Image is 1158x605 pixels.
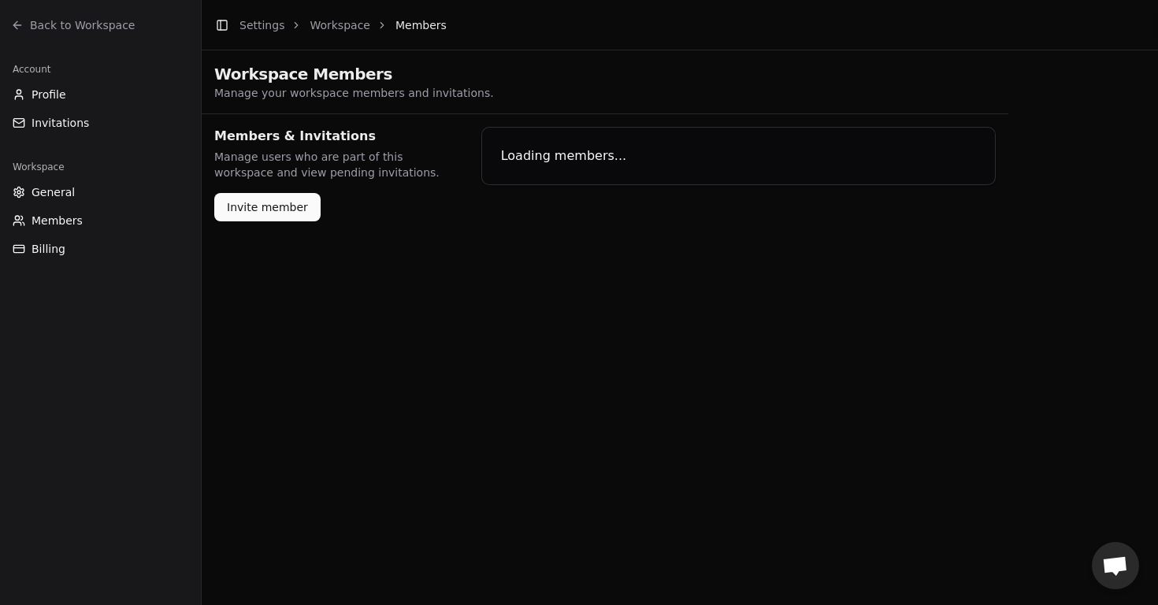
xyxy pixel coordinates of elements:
[6,236,195,262] button: Billing
[395,17,447,33] span: Members
[310,19,370,32] a: Workspace
[214,193,321,221] button: Invite member
[6,208,195,233] button: Members
[6,13,195,38] a: Back to Workspace
[501,147,976,165] p: Loading members...
[6,57,195,82] div: Account
[6,82,195,107] button: Profile
[214,127,462,146] h2: Members & Invitations
[1092,542,1139,589] div: Açık sohbet
[214,149,462,180] p: Manage users who are part of this workspace and view pending invitations.
[32,213,83,228] span: Members
[6,110,195,135] button: Invitations
[32,184,75,200] span: General
[6,180,195,205] button: General
[32,241,65,257] span: Billing
[214,85,996,101] p: Manage your workspace members and invitations.
[32,115,89,131] span: Invitations
[30,17,135,33] span: Back to Workspace
[6,154,195,180] div: Workspace
[239,17,447,33] nav: breadcrumb
[32,87,66,102] span: Profile
[214,63,996,85] h1: Workspace Members
[239,19,284,32] a: Settings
